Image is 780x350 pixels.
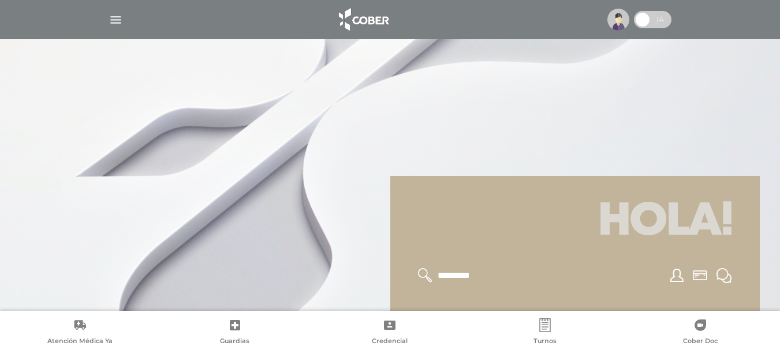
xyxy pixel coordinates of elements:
span: Cober Doc [683,337,718,347]
a: Turnos [468,318,623,348]
a: Guardias [158,318,313,348]
span: Guardias [220,337,249,347]
img: profile-placeholder.svg [607,9,629,31]
span: Atención Médica Ya [47,337,113,347]
span: Credencial [372,337,408,347]
a: Credencial [312,318,468,348]
h1: Hola! [404,190,746,254]
span: Turnos [533,337,557,347]
a: Cober Doc [622,318,778,348]
img: Cober_menu-lines-white.svg [109,13,123,27]
a: Atención Médica Ya [2,318,158,348]
img: logo_cober_home-white.png [333,6,393,33]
